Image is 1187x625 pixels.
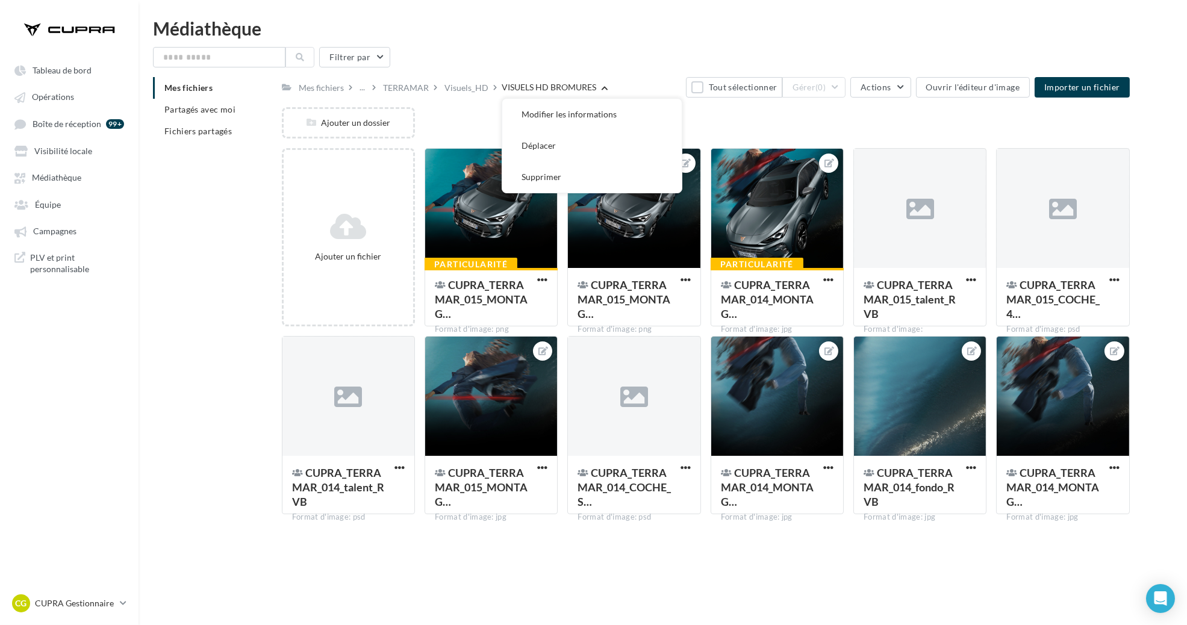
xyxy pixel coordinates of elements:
span: Boîte de réception [33,119,101,129]
div: Format d'image: psd [292,512,405,523]
span: CUPRA_TERRAMAR_015_talent_RVB [864,278,956,320]
div: Ajouter un dossier [284,117,413,129]
a: Boîte de réception 99+ [7,113,131,135]
div: 99+ [106,119,124,129]
a: Opérations [7,86,131,107]
div: Format d'image: jpg [864,512,976,523]
div: Open Intercom Messenger [1146,584,1175,613]
div: Ajouter un fichier [288,250,408,263]
a: Médiathèque [7,166,131,188]
div: Format d'image: image/vnd.adobe.photoshop [864,324,976,346]
span: Importer un fichier [1044,82,1120,92]
div: Mes fichiers [299,82,344,94]
a: Équipe [7,193,131,215]
a: PLV et print personnalisable [7,247,131,280]
button: Déplacer [502,130,682,161]
span: Fichiers partagés [164,126,232,136]
span: CUPRA_TERRAMAR_015_MONTAGE_FONDO-TALENT_4x3_RVB [435,466,528,508]
div: TERRAMAR [383,82,429,94]
div: Format d'image: jpg [721,512,833,523]
div: Format d'image: psd [578,512,690,523]
div: Format d'image: jpg [721,324,833,335]
span: CUPRA_TERRAMAR_014_fondo_RVB [864,466,955,508]
a: Campagnes [7,220,131,241]
span: Mes fichiers [164,82,213,93]
a: Visibilité locale [7,140,131,161]
div: Médiathèque [153,19,1173,37]
span: CUPRA_TERRAMAR_014_MONTAGE_FONDO-TALENT_SP_RVB [1006,466,1099,508]
button: Supprimer [502,161,682,193]
span: CUPRA_TERRAMAR_014_COCHE_SP_RVB [578,466,671,508]
button: Ouvrir l'éditeur d'image [916,77,1030,98]
span: Campagnes [33,226,76,237]
span: CUPRA_TERRAMAR_015_MONTAGE_FONDO-TALENT_4x3_RVB [435,278,528,320]
div: Format d'image: png [578,324,690,335]
a: Tableau de bord [7,59,131,81]
span: Médiathèque [32,173,81,183]
span: CUPRA_TERRAMAR_014_MONTAGE_FONDO-TALENT_KAKE_RVB [721,466,814,508]
div: Format d'image: png [435,324,547,335]
span: Actions [861,82,891,92]
span: Opérations [32,92,74,102]
a: CG CUPRA Gestionnaire [10,592,129,615]
div: Visuels_HD [444,82,488,94]
div: VISUELS HD BROMURES [502,81,596,93]
div: Format d'image: jpg [435,512,547,523]
button: Filtrer par [319,47,390,67]
div: Format d'image: jpg [1006,512,1119,523]
button: Importer un fichier [1035,77,1130,98]
span: CUPRA_TERRAMAR_014_talent_RVB [292,466,384,508]
div: Particularité [425,258,517,271]
span: CUPRA_TERRAMAR_015_MONTAGE_4x3_ [578,278,670,320]
div: ... [357,79,367,96]
span: CUPRA_TERRAMAR_015_COCHE_4x3_RVB [1006,278,1100,320]
span: CUPRA_TERRAMAR_014_MONTAGE_FONDO-TALENT_SP_RVB [721,278,814,320]
button: Tout sélectionner [686,77,782,98]
span: Tableau de bord [33,65,92,75]
span: Partagés avec moi [164,104,235,114]
span: CG [16,597,27,609]
div: Format d'image: psd [1006,324,1119,335]
span: Équipe [35,199,61,210]
button: Actions [850,77,911,98]
span: (0) [815,82,826,92]
p: CUPRA Gestionnaire [35,597,115,609]
span: Visibilité locale [34,146,92,156]
button: Modifier les informations [502,99,682,130]
div: Particularité [711,258,803,271]
button: Gérer(0) [782,77,846,98]
span: PLV et print personnalisable [30,252,124,275]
